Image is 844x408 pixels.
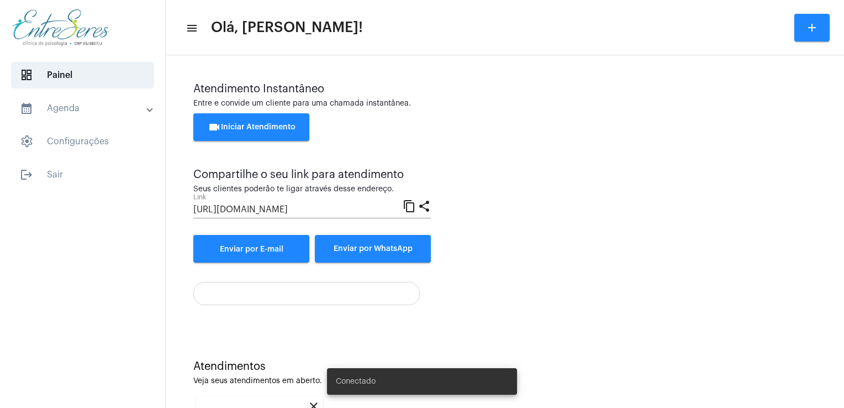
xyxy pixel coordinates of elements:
span: Enviar por WhatsApp [334,245,413,253]
div: Atendimento Instantâneo [193,83,816,95]
button: Enviar por WhatsApp [315,235,431,263]
mat-icon: add [805,21,819,34]
span: Enviar por E-mail [220,245,283,253]
span: Painel [11,62,154,88]
span: Olá, [PERSON_NAME]! [211,19,363,36]
mat-icon: sidenav icon [20,102,33,115]
div: Seus clientes poderão te ligar através desse endereço. [193,185,431,193]
mat-icon: share [418,199,431,212]
a: Enviar por E-mail [193,235,309,263]
mat-icon: videocam [208,121,221,134]
div: Compartilhe o seu link para atendimento [193,169,431,181]
img: aa27006a-a7e4-c883-abf8-315c10fe6841.png [9,6,112,50]
div: Entre e convide um cliente para uma chamada instantânea. [193,100,816,108]
mat-icon: sidenav icon [20,168,33,181]
mat-expansion-panel-header: sidenav iconAgenda [7,95,165,122]
mat-panel-title: Agenda [20,102,147,115]
div: Atendimentos [193,360,816,373]
span: Iniciar Atendimento [208,123,296,131]
span: Sair [11,161,154,188]
span: sidenav icon [20,69,33,82]
div: Veja seus atendimentos em aberto. [193,377,816,385]
span: Configurações [11,128,154,155]
mat-icon: content_copy [403,199,416,212]
button: Iniciar Atendimento [193,113,309,141]
span: Conectado [336,376,376,387]
mat-icon: sidenav icon [186,22,197,35]
span: sidenav icon [20,135,33,148]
